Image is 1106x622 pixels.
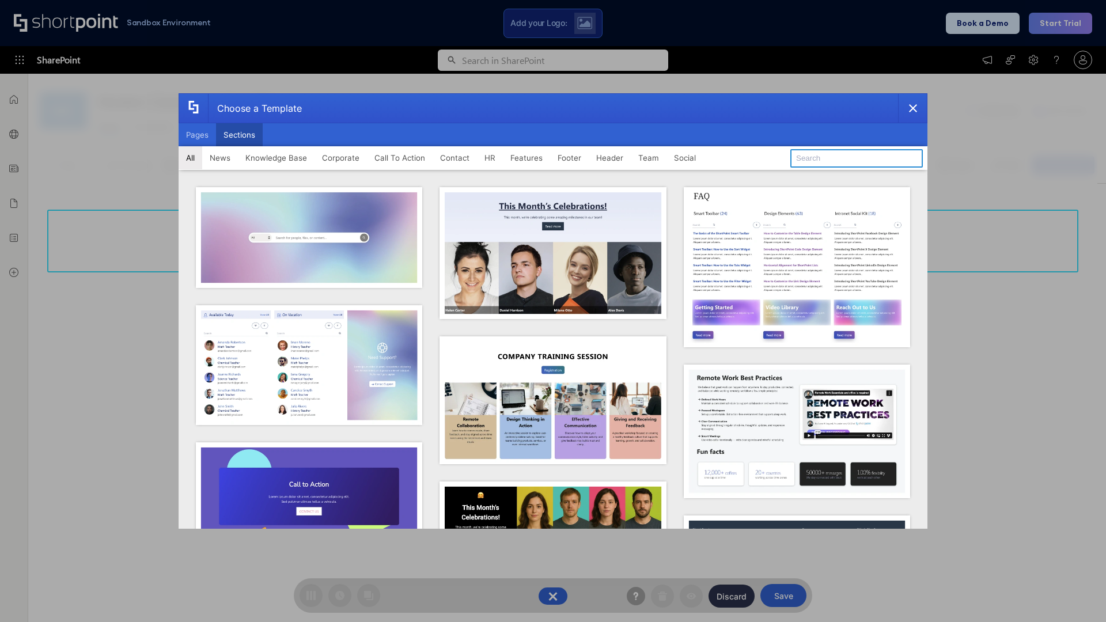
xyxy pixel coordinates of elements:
[503,146,550,169] button: Features
[179,146,202,169] button: All
[216,123,263,146] button: Sections
[179,123,216,146] button: Pages
[202,146,238,169] button: News
[179,93,927,529] div: template selector
[367,146,433,169] button: Call To Action
[790,149,923,168] input: Search
[238,146,315,169] button: Knowledge Base
[477,146,503,169] button: HR
[550,146,589,169] button: Footer
[315,146,367,169] button: Corporate
[1048,567,1106,622] iframe: Chat Widget
[631,146,666,169] button: Team
[589,146,631,169] button: Header
[666,146,703,169] button: Social
[208,94,302,123] div: Choose a Template
[433,146,477,169] button: Contact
